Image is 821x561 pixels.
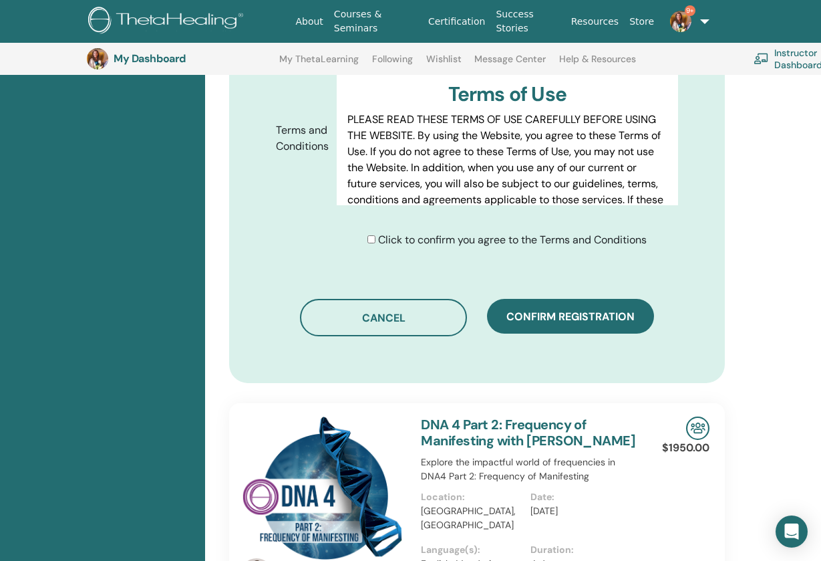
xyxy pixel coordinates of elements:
button: Cancel [300,299,467,336]
a: Courses & Seminars [329,2,423,41]
p: $1950.00 [662,440,709,456]
div: Open Intercom Messenger [776,516,808,548]
a: Certification [423,9,490,34]
span: Click to confirm you agree to the Terms and Conditions [378,233,647,247]
p: Location: [421,490,522,504]
p: PLEASE READ THESE TERMS OF USE CAREFULLY BEFORE USING THE WEBSITE. By using the Website, you agre... [347,112,667,256]
img: default.jpg [670,11,691,32]
img: In-Person Seminar [686,417,709,440]
p: [GEOGRAPHIC_DATA], [GEOGRAPHIC_DATA] [421,504,522,532]
a: DNA 4 Part 2: Frequency of Manifesting with [PERSON_NAME] [421,416,635,449]
p: Explore the impactful world of frequencies in DNA4 Part 2: Frequency of Manifesting [421,455,640,483]
a: Resources [566,9,625,34]
span: 9+ [685,5,695,16]
a: Store [624,9,659,34]
p: Language(s): [421,543,522,557]
a: Message Center [474,53,546,75]
label: Terms and Conditions [266,118,336,159]
p: Date: [530,490,632,504]
a: Wishlist [426,53,462,75]
button: Confirm registration [487,299,654,334]
h3: Terms of Use [347,82,667,106]
span: Cancel [362,311,405,325]
img: chalkboard-teacher.svg [754,53,769,64]
span: Confirm registration [506,310,635,324]
p: [DATE] [530,504,632,518]
img: logo.png [88,7,248,37]
img: default.jpg [87,48,108,70]
a: Help & Resources [559,53,636,75]
a: Success Stories [490,2,565,41]
h3: My Dashboard [114,52,247,65]
a: About [290,9,328,34]
p: Duration: [530,543,632,557]
a: My ThetaLearning [279,53,359,75]
a: Following [372,53,413,75]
